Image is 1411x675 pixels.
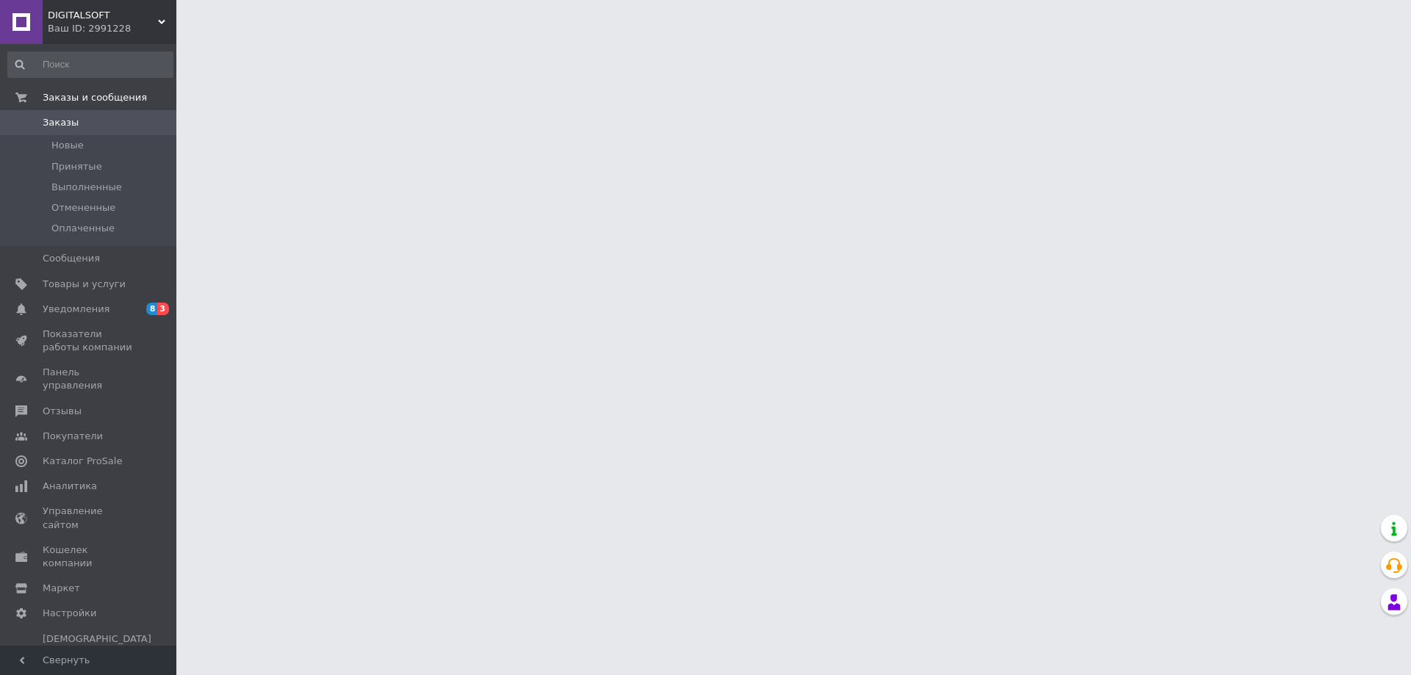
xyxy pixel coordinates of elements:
[43,303,109,316] span: Уведомления
[51,201,115,214] span: Отмененные
[43,91,147,104] span: Заказы и сообщения
[43,455,122,468] span: Каталог ProSale
[43,116,79,129] span: Заказы
[43,366,136,392] span: Панель управления
[43,278,126,291] span: Товары и услуги
[48,22,176,35] div: Ваш ID: 2991228
[7,51,173,78] input: Поиск
[43,544,136,570] span: Кошелек компании
[51,222,115,235] span: Оплаченные
[51,181,122,194] span: Выполненные
[43,480,97,493] span: Аналитика
[43,405,82,418] span: Отзывы
[146,303,158,315] span: 8
[48,9,158,22] span: DIGITALSOFT
[43,582,80,595] span: Маркет
[43,505,136,531] span: Управление сайтом
[43,430,103,443] span: Покупатели
[51,160,102,173] span: Принятые
[157,303,169,315] span: 3
[51,139,84,152] span: Новые
[43,607,96,620] span: Настройки
[43,632,151,673] span: [DEMOGRAPHIC_DATA] и счета
[43,328,136,354] span: Показатели работы компании
[43,252,100,265] span: Сообщения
